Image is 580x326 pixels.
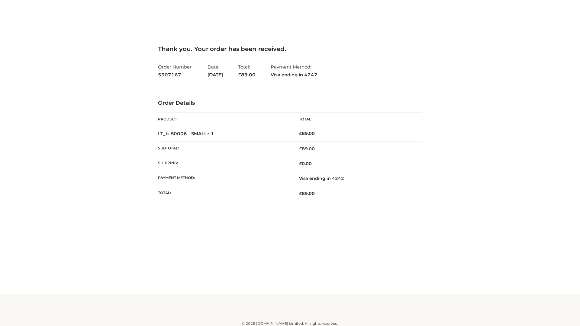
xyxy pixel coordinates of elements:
bdi: 0.00 [299,161,312,166]
th: Shipping: [158,156,290,171]
th: Payment method: [158,171,290,186]
th: Subtotal: [158,141,290,156]
span: £ [299,161,302,166]
span: 89.00 [238,72,256,78]
th: Product [158,113,290,126]
li: Payment Method: [271,62,317,80]
li: Date: [208,62,223,80]
th: Total: [158,186,290,201]
span: £ [238,72,241,78]
strong: × 1 [207,131,214,136]
strong: 5307167 [158,71,192,79]
span: £ [299,131,302,136]
bdi: 89.00 [299,131,315,136]
td: Visa ending in 4242 [290,171,422,186]
strong: LT_b-B0006 - SMALL [158,131,214,136]
span: 89.00 [299,191,315,196]
span: £ [299,146,302,152]
span: 89.00 [299,146,315,152]
span: £ [299,191,302,196]
strong: [DATE] [208,71,223,79]
li: Order Number: [158,62,192,80]
h3: Order Details [158,100,422,107]
h3: Thank you. Your order has been received. [158,45,422,53]
strong: Visa ending in 4242 [271,71,317,79]
th: Total [290,113,422,126]
li: Total: [238,62,256,80]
